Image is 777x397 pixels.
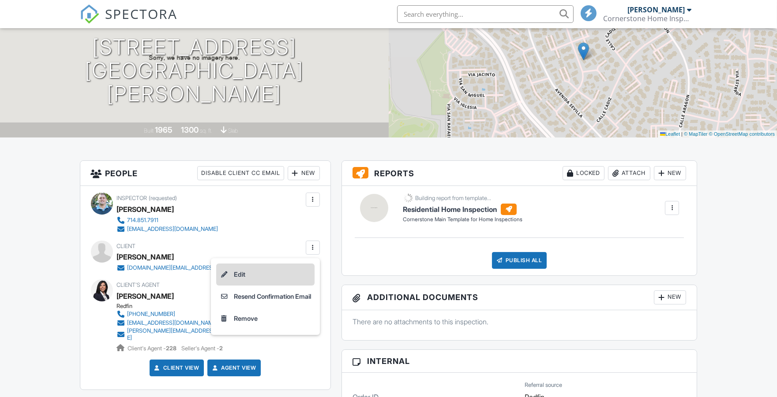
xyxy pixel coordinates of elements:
div: Cornerstone Main Template for Home Inspections [403,216,522,223]
label: Referral source [525,381,562,389]
img: loading-93afd81d04378562ca97960a6d0abf470c8f8241ccf6a1b4da771bf876922d1b.gif [403,193,414,204]
a: [EMAIL_ADDRESS][DOMAIN_NAME] [117,319,304,327]
span: Client [117,243,136,249]
span: Inspector [117,195,147,201]
h3: Reports [342,161,697,186]
h6: Residential Home Inspection [403,204,522,215]
div: Disable Client CC Email [197,166,284,180]
a: Remove [216,308,315,330]
div: [EMAIL_ADDRESS][DOMAIN_NAME] [128,226,218,233]
a: © OpenStreetMap contributors [709,131,775,137]
div: New [288,166,320,180]
a: [PERSON_NAME][EMAIL_ADDRESS][PERSON_NAME][DOMAIN_NAME] [117,327,304,341]
span: Seller's Agent - [182,345,223,352]
div: [PERSON_NAME] [117,250,174,263]
div: [EMAIL_ADDRESS][DOMAIN_NAME] [128,319,218,327]
strong: 228 [166,345,177,352]
a: Edit [216,263,315,286]
a: 714.851.7911 [117,216,218,225]
a: [PHONE_NUMBER] [117,310,304,319]
div: New [654,290,686,304]
div: New [654,166,686,180]
h3: Additional Documents [342,285,697,310]
a: [PERSON_NAME] [117,289,174,303]
div: [PERSON_NAME] [628,5,685,14]
span: Client's Agent - [128,345,178,352]
span: Built [144,127,154,134]
input: Search everything... [397,5,574,23]
span: | [681,131,683,137]
h3: Internal [342,350,697,373]
p: There are no attachments to this inspection. [353,317,687,327]
a: Agent View [210,364,256,372]
a: Leaflet [660,131,680,137]
a: Client View [153,364,199,372]
a: [EMAIL_ADDRESS][DOMAIN_NAME] [117,225,218,234]
div: 1965 [155,125,173,134]
strong: 2 [220,345,223,352]
span: Client's Agent [117,282,160,288]
div: Attach [608,166,650,180]
div: 714.851.7911 [128,217,159,224]
a: Resend Confirmation Email [216,286,315,308]
div: Building report from template... [415,195,491,202]
div: Publish All [492,252,547,269]
div: Locked [563,166,604,180]
div: Remove [234,313,258,324]
div: [PERSON_NAME] [117,203,174,216]
img: The Best Home Inspection Software - Spectora [80,4,99,24]
div: [PERSON_NAME][EMAIL_ADDRESS][PERSON_NAME][DOMAIN_NAME] [128,327,304,341]
div: Cornerstone Home Inspections, LLC [604,14,692,23]
span: slab [228,127,238,134]
a: [DOMAIN_NAME][EMAIL_ADDRESS][DOMAIN_NAME] [117,263,262,272]
span: (requested) [149,195,177,201]
a: SPECTORA [80,12,178,30]
span: SPECTORA [105,4,178,23]
div: [PHONE_NUMBER] [128,311,176,318]
div: 1300 [181,125,199,134]
h1: [STREET_ADDRESS] [GEOGRAPHIC_DATA][PERSON_NAME] [14,36,375,105]
div: Redfin [117,303,311,310]
a: © MapTiler [684,131,708,137]
div: [DOMAIN_NAME][EMAIL_ADDRESS][DOMAIN_NAME] [128,264,262,271]
h3: People [80,161,330,186]
span: sq. ft. [200,127,212,134]
img: Marker [578,42,589,60]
